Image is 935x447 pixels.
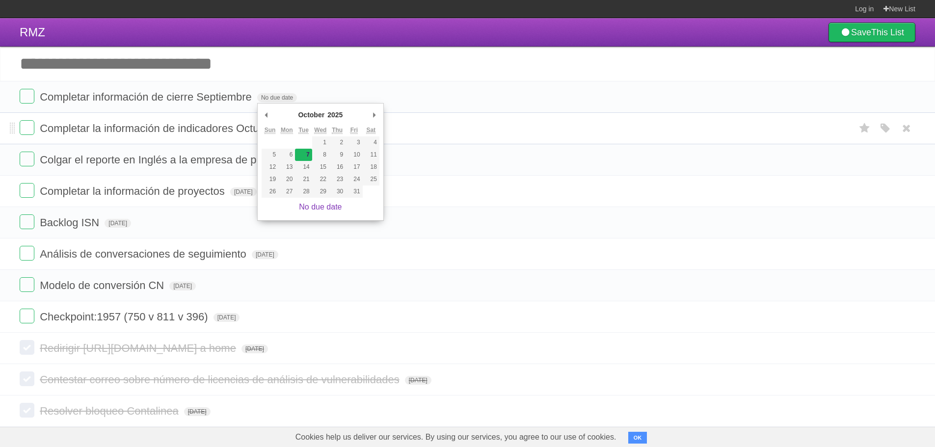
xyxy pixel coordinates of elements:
button: 24 [346,173,362,185]
span: Backlog ISN [40,216,102,229]
button: 11 [363,149,379,161]
a: No due date [299,203,342,211]
span: Resolver bloqueo Contalinea [40,405,181,417]
span: Análisis de conversaciones de seguimiento [40,248,249,260]
span: Completar la información de proyectos [40,185,227,197]
label: Done [20,340,34,355]
span: [DATE] [105,219,131,228]
label: Done [20,246,34,261]
label: Done [20,183,34,198]
span: Colgar el reporte en Inglés a la empresa de pruebas [40,154,292,166]
label: Done [20,214,34,229]
button: 28 [295,185,312,198]
span: [DATE] [405,376,431,385]
b: This List [871,27,904,37]
button: 8 [312,149,329,161]
abbr: Friday [350,127,358,134]
span: RMZ [20,26,45,39]
button: 1 [312,136,329,149]
button: 29 [312,185,329,198]
button: 22 [312,173,329,185]
button: 18 [363,161,379,173]
label: Done [20,89,34,104]
label: Star task [855,120,874,136]
button: 3 [346,136,362,149]
button: 12 [262,161,278,173]
span: Completar información de cierre Septiembre [40,91,254,103]
label: Done [20,403,34,418]
button: 14 [295,161,312,173]
label: Done [20,120,34,135]
button: 19 [262,173,278,185]
button: 7 [295,149,312,161]
button: 4 [363,136,379,149]
label: Done [20,152,34,166]
button: 17 [346,161,362,173]
span: [DATE] [169,282,196,290]
button: 21 [295,173,312,185]
button: OK [628,432,647,444]
span: Completar la información de indicadores Octubre [40,122,277,134]
button: 16 [329,161,346,173]
button: Previous Month [262,107,271,122]
span: [DATE] [184,407,211,416]
button: 13 [278,161,295,173]
label: Done [20,371,34,386]
button: 23 [329,173,346,185]
span: [DATE] [252,250,278,259]
button: 5 [262,149,278,161]
span: Redirigir [URL][DOMAIN_NAME] a home [40,342,239,354]
button: 9 [329,149,346,161]
button: 6 [278,149,295,161]
abbr: Saturday [366,127,375,134]
div: 2025 [326,107,344,122]
abbr: Thursday [332,127,343,134]
button: Next Month [370,107,379,122]
abbr: Monday [281,127,293,134]
span: No due date [257,93,297,102]
button: 26 [262,185,278,198]
button: 27 [278,185,295,198]
label: Done [20,309,34,323]
abbr: Tuesday [298,127,308,134]
a: SaveThis List [828,23,915,42]
abbr: Wednesday [314,127,326,134]
span: [DATE] [241,344,268,353]
button: 31 [346,185,362,198]
abbr: Sunday [265,127,276,134]
button: 10 [346,149,362,161]
button: 20 [278,173,295,185]
button: 2 [329,136,346,149]
span: Contestar correo sobre número de licencias de análisis de vulnerabilidades [40,373,402,386]
span: [DATE] [214,313,240,322]
button: 30 [329,185,346,198]
span: Checkpoint:1957 (750 v 811 v 396) [40,311,210,323]
span: Cookies help us deliver our services. By using our services, you agree to our use of cookies. [286,427,626,447]
div: October [296,107,326,122]
button: 15 [312,161,329,173]
span: [DATE] [230,187,257,196]
label: Done [20,277,34,292]
span: Modelo de conversión CN [40,279,166,291]
button: 25 [363,173,379,185]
